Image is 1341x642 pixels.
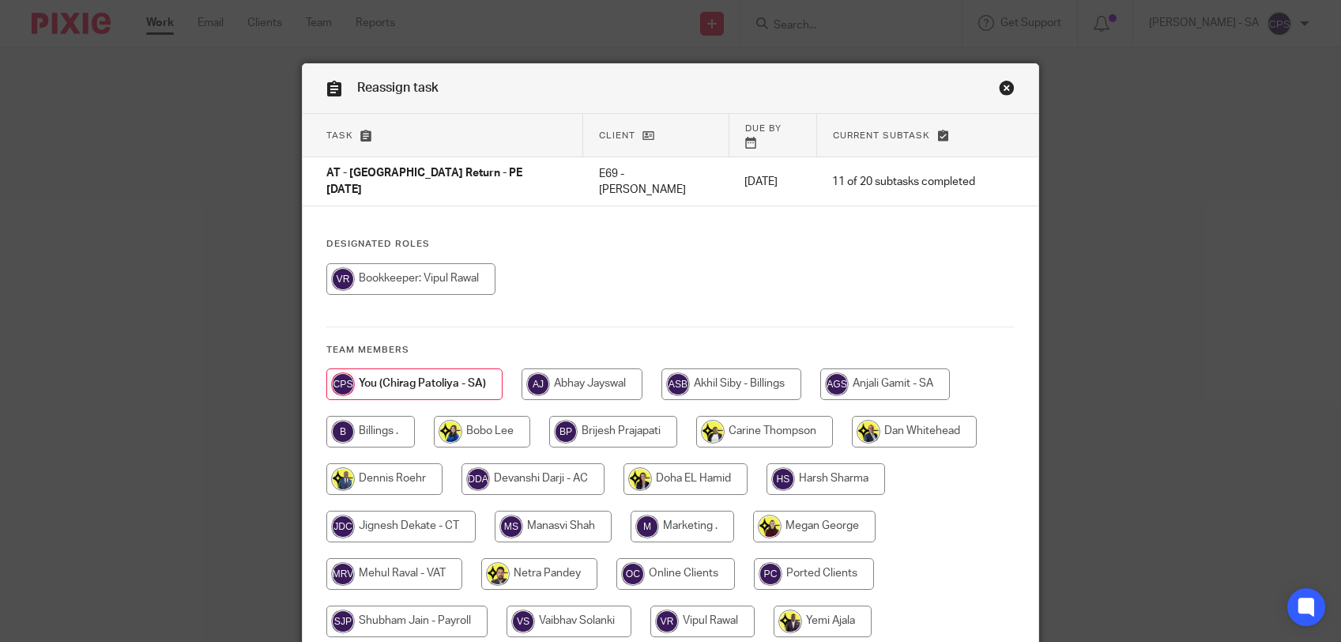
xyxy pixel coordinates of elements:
h4: Team members [326,344,1015,357]
span: Due by [745,124,782,133]
a: Close this dialog window [999,80,1015,101]
h4: Designated Roles [326,238,1015,251]
p: [DATE] [744,174,800,190]
p: E69 - [PERSON_NAME] [599,166,714,198]
span: Current subtask [833,131,930,140]
span: AT - [GEOGRAPHIC_DATA] Return - PE [DATE] [326,168,522,196]
span: Reassign task [357,81,439,94]
span: Task [326,131,353,140]
td: 11 of 20 subtasks completed [816,157,991,206]
span: Client [599,131,635,140]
